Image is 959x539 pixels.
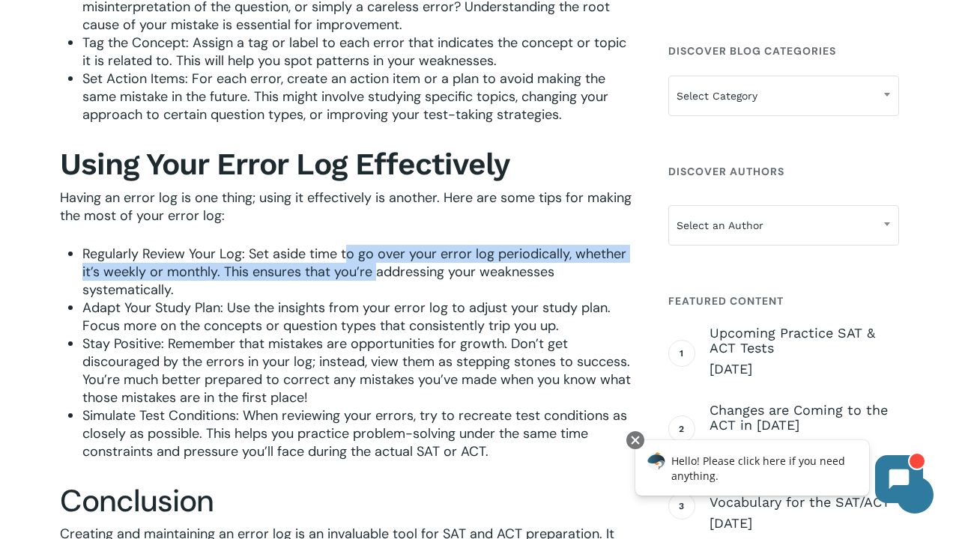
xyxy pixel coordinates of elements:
h4: Discover Authors [668,158,899,185]
span: Simulate Test Conditions: When reviewing your errors, try to recreate test conditions as closely ... [82,406,627,460]
span: Set Action Items: For each error, create an action item or a plan to avoid making the same mistak... [82,70,608,124]
span: Stay Positive: Remember that mistakes are opportunities for growth. Don’t get discouraged by the ... [82,335,631,406]
span: Select Category [668,76,899,116]
a: Upcoming Practice SAT & ACT Tests [DATE] [710,326,899,378]
span: Select Category [669,80,898,112]
iframe: Chatbot [620,428,938,518]
h4: Featured Content [668,287,899,314]
span: Having an error log is one thing; using it effectively is another. Here are some tips for making ... [60,189,632,225]
span: Changes are Coming to the ACT in [DATE] [710,403,899,433]
span: Select an Author [668,205,899,246]
span: Select an Author [669,210,898,241]
span: Upcoming Practice SAT & ACT Tests [710,326,899,356]
span: [DATE] [710,514,899,532]
span: Adapt Your Study Plan: Use the insights from your error log to adjust your study plan. Focus more... [82,299,611,335]
h4: Discover Blog Categories [668,37,899,64]
span: Regularly Review Your Log: Set aside time to go over your error log periodically, whether it’s we... [82,245,626,299]
span: Tag the Concept: Assign a tag or label to each error that indicates the concept or topic it is re... [82,34,626,70]
a: Changes are Coming to the ACT in [DATE] [DATE] [710,403,899,455]
span: [DATE] [710,360,899,378]
b: Using Your Error Log Effectively [60,146,509,182]
h2: Conclusion [60,483,635,520]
